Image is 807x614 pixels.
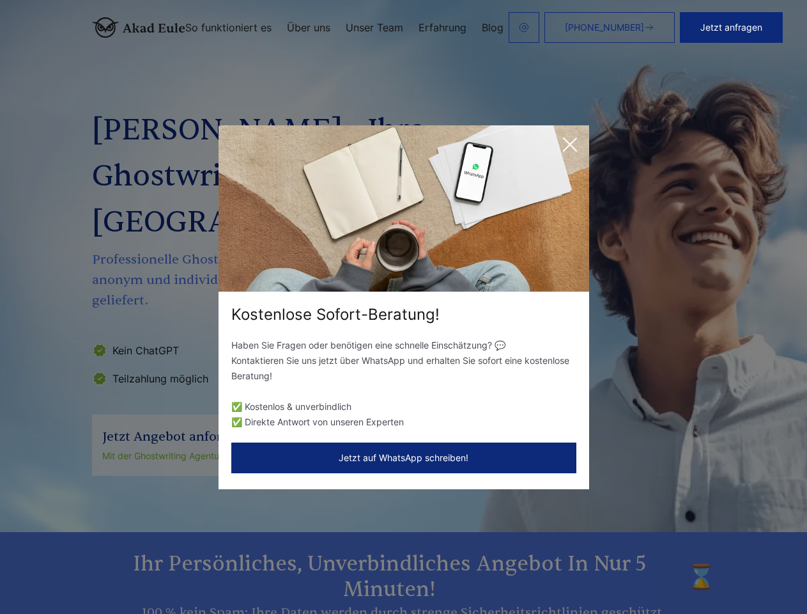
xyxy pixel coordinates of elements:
a: So funktioniert es [185,22,272,33]
img: logo [92,17,185,38]
li: ✅ Direkte Antwort von unseren Experten [231,414,576,430]
a: Über uns [287,22,330,33]
div: Kostenlose Sofort-Beratung! [219,304,589,325]
span: [PHONE_NUMBER] [565,22,644,33]
a: Unser Team [346,22,403,33]
button: Jetzt auf WhatsApp schreiben! [231,443,576,473]
a: Erfahrung [419,22,466,33]
a: [PHONE_NUMBER] [544,12,675,43]
img: email [519,22,529,33]
a: Blog [482,22,503,33]
button: Jetzt anfragen [680,12,783,43]
p: Haben Sie Fragen oder benötigen eine schnelle Einschätzung? 💬 Kontaktieren Sie uns jetzt über Wha... [231,338,576,384]
img: exit [219,125,589,292]
li: ✅ Kostenlos & unverbindlich [231,399,576,414]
